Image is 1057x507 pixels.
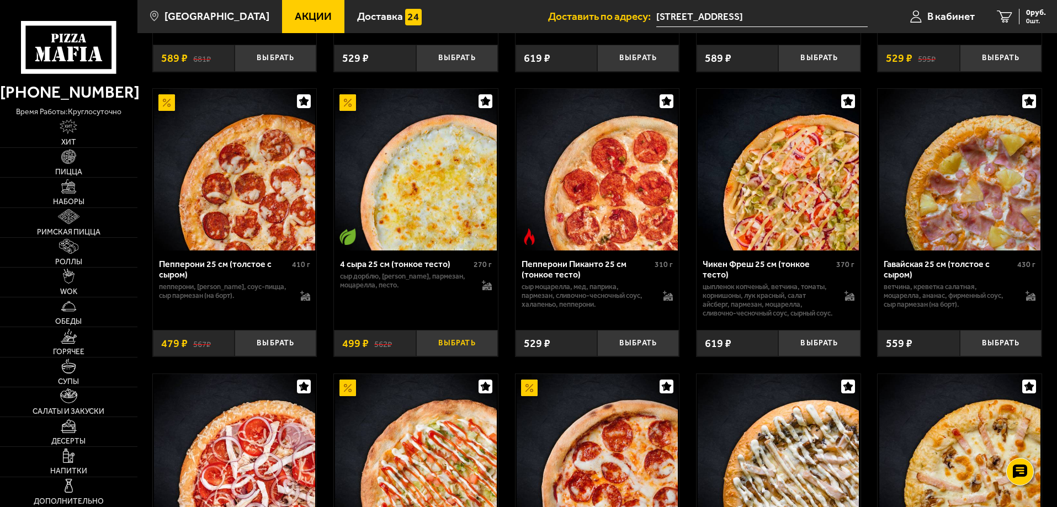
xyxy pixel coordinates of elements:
[524,51,550,65] span: 619 ₽
[334,89,498,250] a: АкционныйВегетарианское блюдо4 сыра 25 см (тонкое тесто)
[161,51,188,65] span: 589 ₽
[340,259,471,269] div: 4 сыра 25 см (тонкое тесто)
[154,89,315,250] img: Пепперони 25 см (толстое с сыром)
[918,52,936,63] s: 595 ₽
[697,89,861,250] a: Чикен Фреш 25 см (тонкое тесто)
[886,51,912,65] span: 529 ₽
[656,7,868,27] span: Гражданский проспект, 121/100
[522,282,652,309] p: сыр Моцарелла, мед, паприка, пармезан, сливочно-чесночный соус, халапеньо, пепперони.
[656,7,868,27] input: Ваш адрес доставки
[164,11,269,22] span: [GEOGRAPHIC_DATA]
[405,9,422,25] img: 15daf4d41897b9f0e9f617042186c801.svg
[159,259,290,280] div: Пепперони 25 см (толстое с сыром)
[342,337,369,350] span: 499 ₽
[703,259,833,280] div: Чикен Фреш 25 см (тонкое тесто)
[597,330,679,357] button: Выбрать
[340,272,471,290] p: сыр дорблю, [PERSON_NAME], пармезан, моцарелла, песто.
[960,330,1042,357] button: Выбрать
[474,260,492,269] span: 270 г
[524,337,550,350] span: 529 ₽
[335,89,496,250] img: 4 сыра 25 см (тонкое тесто)
[521,380,538,396] img: Акционный
[339,228,356,245] img: Вегетарианское блюдо
[342,51,369,65] span: 529 ₽
[158,94,175,111] img: Акционный
[295,11,332,22] span: Акции
[50,467,87,475] span: Напитки
[339,380,356,396] img: Акционный
[655,260,673,269] span: 310 г
[522,259,652,280] div: Пепперони Пиканто 25 см (тонкое тесто)
[193,52,211,63] s: 681 ₽
[235,330,316,357] button: Выбрать
[778,330,860,357] button: Выбрать
[53,348,84,356] span: Горячее
[55,258,82,266] span: Роллы
[884,282,1014,309] p: ветчина, креветка салатная, моцарелла, ананас, фирменный соус, сыр пармезан (на борт).
[292,260,310,269] span: 410 г
[153,89,317,250] a: АкционныйПепперони 25 см (толстое с сыром)
[1026,9,1046,17] span: 0 руб.
[597,45,679,72] button: Выбрать
[55,318,82,325] span: Обеды
[159,282,290,300] p: пепперони, [PERSON_NAME], соус-пицца, сыр пармезан (на борт).
[1017,260,1035,269] span: 430 г
[879,89,1040,250] img: Гавайская 25 см (толстое с сыром)
[886,337,912,350] span: 559 ₽
[878,89,1042,250] a: Гавайская 25 см (толстое с сыром)
[58,378,79,386] span: Супы
[235,45,316,72] button: Выбрать
[836,260,854,269] span: 370 г
[927,11,975,22] span: В кабинет
[33,408,104,415] span: Салаты и закуски
[416,45,498,72] button: Выбрать
[55,168,82,176] span: Пицца
[53,198,84,206] span: Наборы
[61,138,76,146] span: Хит
[60,288,77,296] span: WOK
[548,11,656,22] span: Доставить по адресу:
[778,45,860,72] button: Выбрать
[416,330,498,357] button: Выбрать
[339,94,356,111] img: Акционный
[374,338,392,349] s: 562 ₽
[698,89,859,250] img: Чикен Фреш 25 см (тонкое тесто)
[884,259,1014,280] div: Гавайская 25 см (толстое с сыром)
[34,498,104,505] span: Дополнительно
[521,228,538,245] img: Острое блюдо
[193,338,211,349] s: 567 ₽
[37,228,100,236] span: Римская пицца
[357,11,403,22] span: Доставка
[1026,18,1046,24] span: 0 шт.
[516,89,679,250] a: Острое блюдоПепперони Пиканто 25 см (тонкое тесто)
[705,337,731,350] span: 619 ₽
[517,89,678,250] img: Пепперони Пиканто 25 см (тонкое тесто)
[51,437,86,445] span: Десерты
[703,282,833,318] p: цыпленок копченый, ветчина, томаты, корнишоны, лук красный, салат айсберг, пармезан, моцарелла, с...
[161,337,188,350] span: 479 ₽
[705,51,731,65] span: 589 ₽
[960,45,1042,72] button: Выбрать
